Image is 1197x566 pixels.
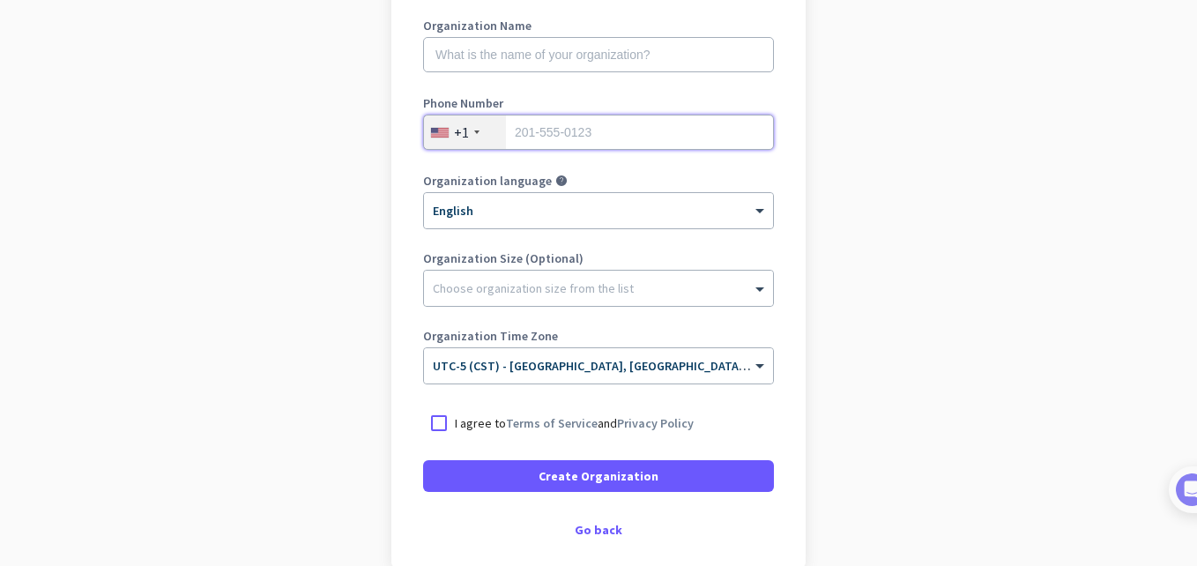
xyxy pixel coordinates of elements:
[423,524,774,536] div: Go back
[423,115,774,150] input: 201-555-0123
[423,252,774,264] label: Organization Size (Optional)
[555,175,568,187] i: help
[506,415,598,431] a: Terms of Service
[423,460,774,492] button: Create Organization
[539,467,658,485] span: Create Organization
[423,37,774,72] input: What is the name of your organization?
[423,330,774,342] label: Organization Time Zone
[423,175,552,187] label: Organization language
[454,123,469,141] div: +1
[617,415,694,431] a: Privacy Policy
[423,19,774,32] label: Organization Name
[455,414,694,432] p: I agree to and
[423,97,774,109] label: Phone Number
